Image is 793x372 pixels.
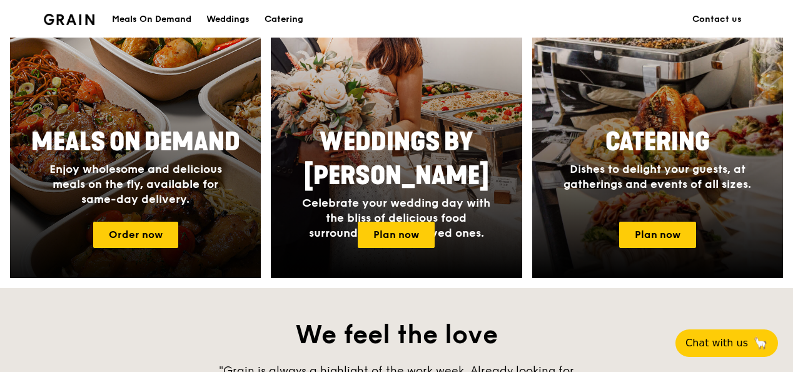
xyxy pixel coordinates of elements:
a: Order now [93,222,178,248]
a: Plan now [358,222,435,248]
span: Meals On Demand [31,127,240,157]
div: Meals On Demand [112,1,191,38]
span: Chat with us [685,336,748,351]
span: Enjoy wholesome and delicious meals on the fly, available for same-day delivery. [49,162,222,206]
img: Grain [44,14,94,25]
a: Weddings [199,1,257,38]
span: Dishes to delight your guests, at gatherings and events of all sizes. [563,162,751,191]
div: Catering [265,1,303,38]
a: Catering [257,1,311,38]
a: Contact us [685,1,749,38]
span: 🦙 [753,336,768,351]
button: Chat with us🦙 [675,329,778,357]
span: Weddings by [PERSON_NAME] [304,127,489,191]
span: Catering [605,127,710,157]
span: Celebrate your wedding day with the bliss of delicious food surrounded by your loved ones. [302,196,490,240]
a: Plan now [619,222,696,248]
div: Weddings [206,1,250,38]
